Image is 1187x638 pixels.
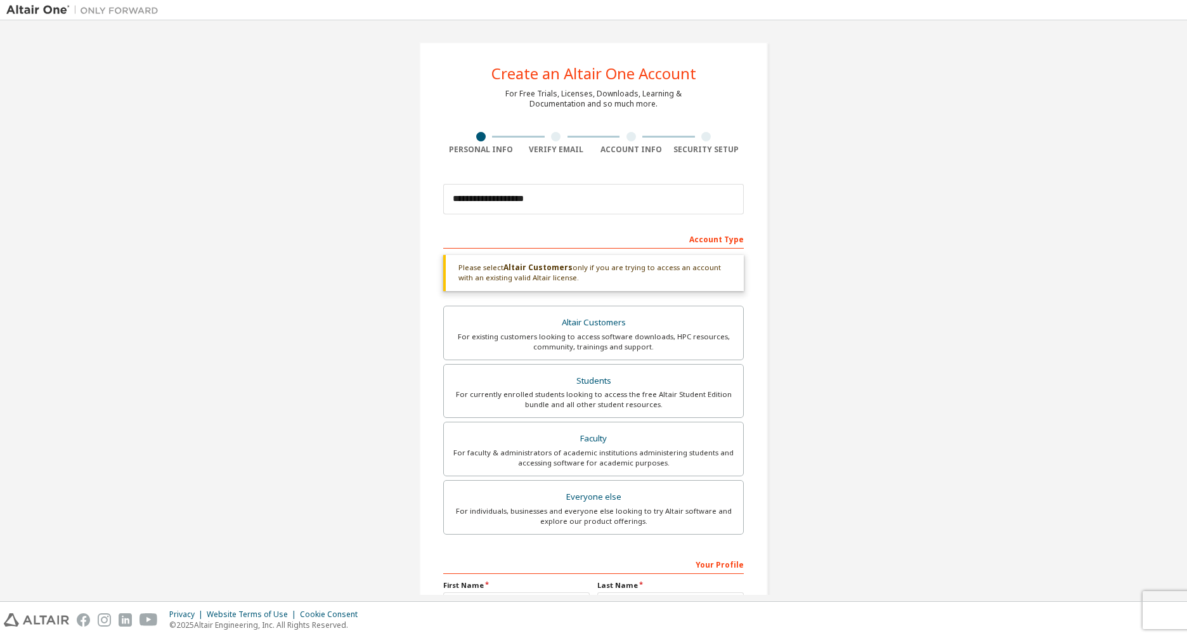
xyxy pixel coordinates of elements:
img: altair_logo.svg [4,613,69,627]
img: youtube.svg [139,613,158,627]
div: Security Setup [669,145,744,155]
div: For currently enrolled students looking to access the free Altair Student Edition bundle and all ... [451,389,736,410]
label: First Name [443,580,590,590]
div: For Free Trials, Licenses, Downloads, Learning & Documentation and so much more. [505,89,682,109]
div: Website Terms of Use [207,609,300,620]
div: Account Info [593,145,669,155]
label: Last Name [597,580,744,590]
img: Altair One [6,4,165,16]
img: facebook.svg [77,613,90,627]
div: Verify Email [519,145,594,155]
div: Please select only if you are trying to access an account with an existing valid Altair license. [443,255,744,291]
div: Your Profile [443,554,744,574]
div: For existing customers looking to access software downloads, HPC resources, community, trainings ... [451,332,736,352]
div: Everyone else [451,488,736,506]
b: Altair Customers [503,262,573,273]
div: Students [451,372,736,390]
div: Cookie Consent [300,609,365,620]
div: Altair Customers [451,314,736,332]
div: Personal Info [443,145,519,155]
img: linkedin.svg [119,613,132,627]
div: Faculty [451,430,736,448]
div: For individuals, businesses and everyone else looking to try Altair software and explore our prod... [451,506,736,526]
div: For faculty & administrators of academic institutions administering students and accessing softwa... [451,448,736,468]
p: © 2025 Altair Engineering, Inc. All Rights Reserved. [169,620,365,630]
div: Account Type [443,228,744,249]
div: Create an Altair One Account [491,66,696,81]
img: instagram.svg [98,613,111,627]
div: Privacy [169,609,207,620]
